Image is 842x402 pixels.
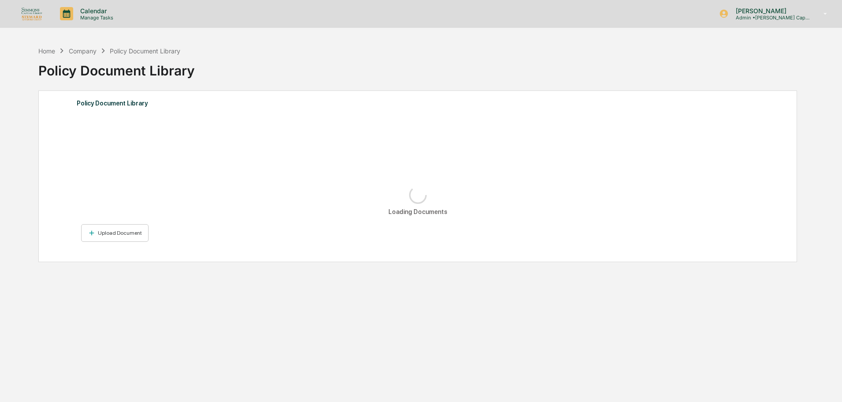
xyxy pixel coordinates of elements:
div: Company [69,47,97,55]
div: Loading Documents [388,208,447,215]
div: Upload Document [96,230,142,236]
div: Policy Document Library [38,56,796,79]
p: Calendar [73,7,118,15]
button: Upload Document [81,224,149,242]
div: Policy Document Library [110,47,180,55]
p: Manage Tasks [73,15,118,21]
p: Admin • [PERSON_NAME] Capital / [PERSON_NAME] Advisors [729,15,811,21]
div: Policy Document Library [77,98,759,109]
p: [PERSON_NAME] [729,7,811,15]
img: logo [21,7,42,20]
div: Home [38,47,55,55]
